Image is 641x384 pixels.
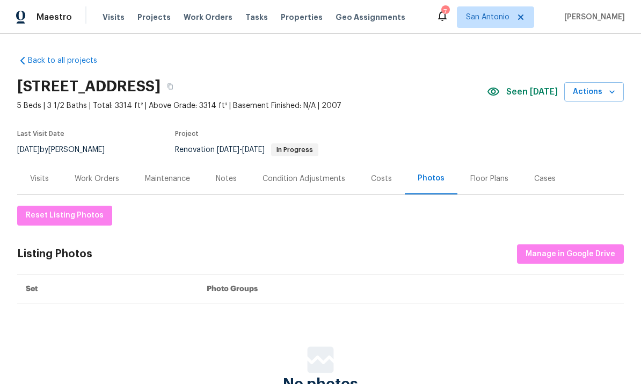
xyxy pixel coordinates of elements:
[418,173,445,184] div: Photos
[281,12,323,23] span: Properties
[560,12,625,23] span: [PERSON_NAME]
[470,173,508,184] div: Floor Plans
[145,173,190,184] div: Maintenance
[573,85,615,99] span: Actions
[263,173,345,184] div: Condition Adjustments
[175,131,199,137] span: Project
[272,147,317,153] span: In Progress
[17,249,92,259] div: Listing Photos
[17,81,161,92] h2: [STREET_ADDRESS]
[17,100,487,111] span: 5 Beds | 3 1/2 Baths | Total: 3314 ft² | Above Grade: 3314 ft² | Basement Finished: N/A | 2007
[175,146,318,154] span: Renovation
[466,12,509,23] span: San Antonio
[526,248,615,261] span: Manage in Google Drive
[17,131,64,137] span: Last Visit Date
[242,146,265,154] span: [DATE]
[217,146,239,154] span: [DATE]
[30,173,49,184] div: Visits
[17,275,198,303] th: Set
[441,6,449,17] div: 7
[371,173,392,184] div: Costs
[216,173,237,184] div: Notes
[26,209,104,222] span: Reset Listing Photos
[534,173,556,184] div: Cases
[17,55,120,66] a: Back to all projects
[161,77,180,96] button: Copy Address
[17,143,118,156] div: by [PERSON_NAME]
[75,173,119,184] div: Work Orders
[564,82,624,102] button: Actions
[517,244,624,264] button: Manage in Google Drive
[336,12,405,23] span: Geo Assignments
[17,206,112,226] button: Reset Listing Photos
[184,12,232,23] span: Work Orders
[103,12,125,23] span: Visits
[217,146,265,154] span: -
[37,12,72,23] span: Maestro
[245,13,268,21] span: Tasks
[198,275,624,303] th: Photo Groups
[137,12,171,23] span: Projects
[17,146,40,154] span: [DATE]
[506,86,558,97] span: Seen [DATE]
